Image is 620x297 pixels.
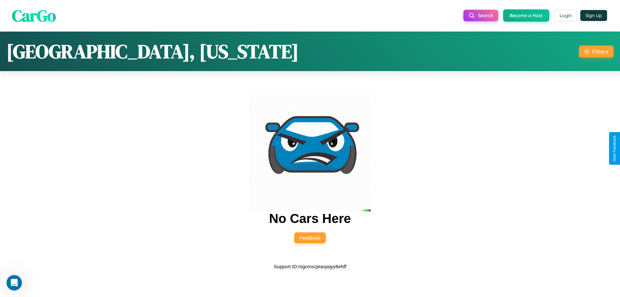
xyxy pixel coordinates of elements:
p: Support ID: mgomszjeaspqyy8ehff [274,262,346,271]
button: Filters [579,46,614,58]
button: Search [463,10,498,21]
div: Filters [592,48,608,55]
span: Search [478,13,493,18]
img: car [249,90,371,211]
button: Login [554,10,577,21]
h2: No Cars Here [269,211,351,226]
button: Sign Up [580,10,607,21]
div: Give Feedback [612,135,617,162]
button: Become a Host [503,9,549,22]
button: Feedback [294,232,326,243]
h1: [GEOGRAPHIC_DATA], [US_STATE] [6,38,299,65]
span: CarGo [12,4,56,27]
iframe: Intercom live chat [6,275,22,291]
